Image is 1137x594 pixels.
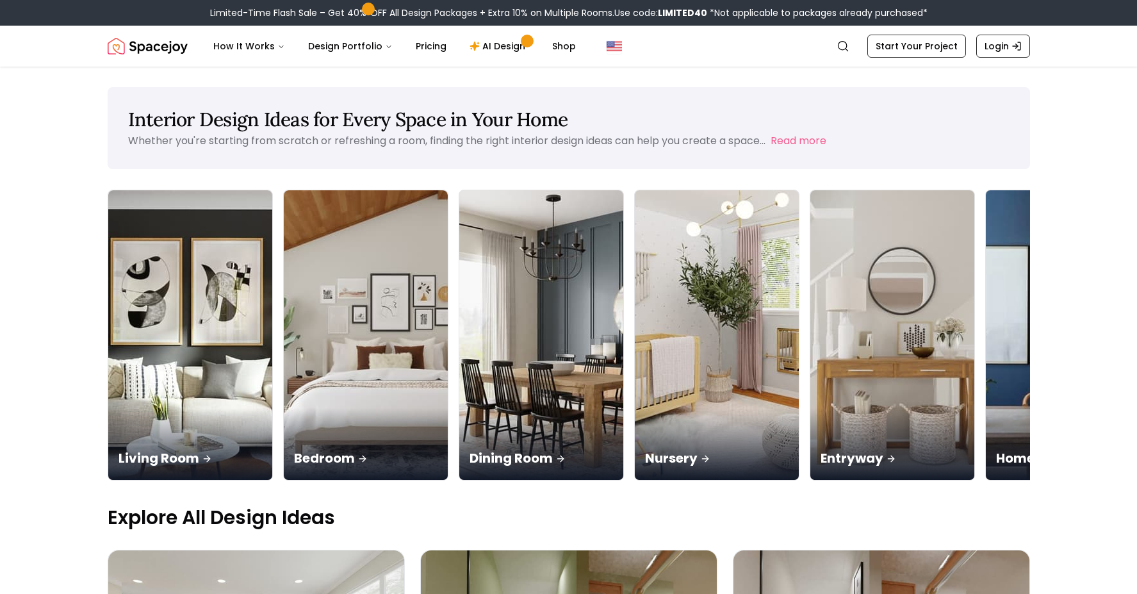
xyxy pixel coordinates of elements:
p: Dining Room [470,449,613,467]
p: Nursery [645,449,789,467]
a: Dining RoomDining Room [459,190,624,481]
a: Pricing [405,33,457,59]
p: Living Room [119,449,262,467]
img: Living Room [108,190,272,480]
div: Limited-Time Flash Sale – Get 40% OFF All Design Packages + Extra 10% on Multiple Rooms. [210,6,928,19]
b: LIMITED40 [658,6,707,19]
img: United States [607,38,622,54]
img: Bedroom [284,190,448,480]
button: Design Portfolio [298,33,403,59]
img: Spacejoy Logo [108,33,188,59]
p: Whether you're starting from scratch or refreshing a room, finding the right interior design idea... [128,133,765,148]
span: *Not applicable to packages already purchased* [707,6,928,19]
a: BedroomBedroom [283,190,448,481]
button: How It Works [203,33,295,59]
span: Use code: [614,6,707,19]
img: Nursery [635,190,799,480]
img: Entryway [810,190,974,480]
h1: Interior Design Ideas for Every Space in Your Home [128,108,1010,131]
nav: Main [203,33,586,59]
p: Bedroom [294,449,438,467]
a: AI Design [459,33,539,59]
a: Login [976,35,1030,58]
p: Entryway [821,449,964,467]
a: Shop [542,33,586,59]
a: Spacejoy [108,33,188,59]
a: Living RoomLiving Room [108,190,273,481]
img: Dining Room [459,190,623,480]
a: EntrywayEntryway [810,190,975,481]
nav: Global [108,26,1030,67]
a: Start Your Project [867,35,966,58]
button: Read more [771,133,826,149]
a: NurseryNursery [634,190,799,481]
p: Explore All Design Ideas [108,506,1030,529]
